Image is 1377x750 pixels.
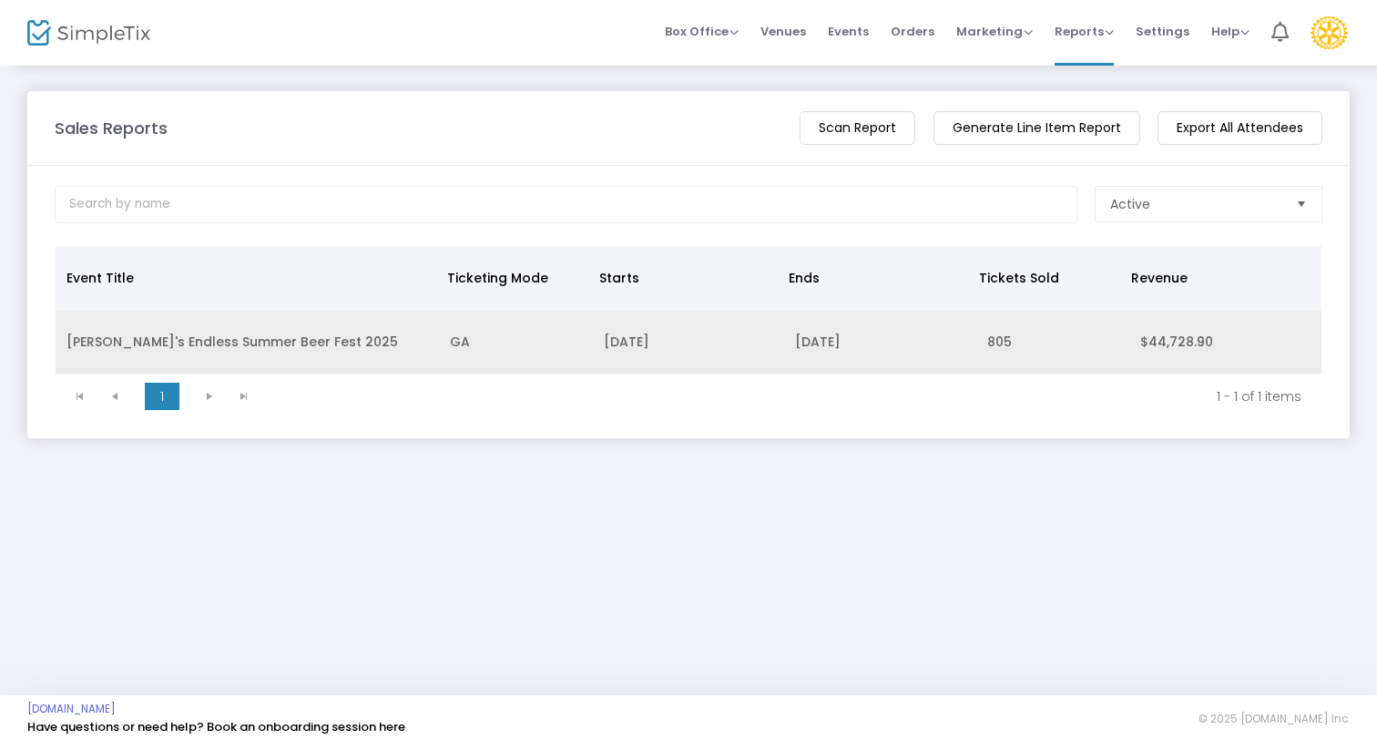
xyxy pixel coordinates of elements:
[27,718,405,735] a: Have questions or need help? Book an onboarding session here
[588,246,779,310] th: Starts
[56,310,439,375] td: [PERSON_NAME]'s Endless Summer Beer Fest 2025
[976,310,1129,375] td: 805
[933,111,1140,145] m-button: Generate Line Item Report
[274,387,1301,406] kendo-pager-info: 1 - 1 of 1 items
[1136,8,1189,55] span: Settings
[56,246,436,310] th: Event Title
[1055,23,1114,40] span: Reports
[760,8,806,55] span: Venues
[55,186,1077,223] input: Search by name
[665,23,739,40] span: Box Office
[593,310,785,375] td: [DATE]
[1158,111,1322,145] m-button: Export All Attendees
[1131,269,1188,287] span: Revenue
[891,8,934,55] span: Orders
[956,23,1033,40] span: Marketing
[968,246,1120,310] th: Tickets Sold
[436,246,588,310] th: Ticketing Mode
[1129,310,1321,375] td: $44,728.90
[55,116,168,140] m-panel-title: Sales Reports
[27,702,116,716] a: [DOMAIN_NAME]
[778,246,968,310] th: Ends
[1110,195,1150,213] span: Active
[56,246,1321,375] div: Data table
[1211,23,1249,40] span: Help
[1198,712,1350,726] span: © 2025 [DOMAIN_NAME] Inc.
[828,8,869,55] span: Events
[800,111,915,145] m-button: Scan Report
[784,310,976,375] td: [DATE]
[145,383,179,410] span: Page 1
[439,310,592,375] td: GA
[1289,187,1314,221] button: Select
